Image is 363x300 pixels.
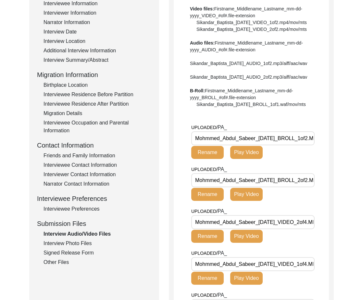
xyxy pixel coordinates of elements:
[218,292,227,298] span: PA_
[190,88,205,93] b: B-Roll:
[37,219,151,228] div: Submission Files
[37,140,151,150] div: Contact Information
[37,194,151,203] div: Interviewee Preferences
[44,240,151,247] div: Interview Photo Files
[190,40,215,46] b: Audio files:
[190,6,214,11] b: Video files:
[191,125,218,130] span: UPLOADED/
[191,209,218,214] span: UPLOADED/
[230,230,263,243] button: Play Video
[191,293,218,298] span: UPLOADED/
[44,119,151,135] div: Interviewee Occupation and Parental Information
[44,91,151,98] div: Interviewee Residence Before Partition
[44,205,151,213] div: Interviewee Preferences
[218,166,227,172] span: PA_
[218,250,227,256] span: PA_
[44,100,151,108] div: Interviewee Residence After Partition
[218,208,227,214] span: PA_
[230,272,263,285] button: Play Video
[191,272,224,285] button: Rename
[44,110,151,117] div: Migration Details
[44,258,151,266] div: Other Files
[44,161,151,169] div: Interviewee Contact Information
[218,124,227,130] span: PA_
[44,28,151,36] div: Interview Date
[230,146,263,159] button: Play Video
[191,188,224,201] button: Rename
[44,9,151,17] div: Interviewer Information
[44,56,151,64] div: Interview Summary/Abstract
[44,19,151,26] div: Narrator Information
[44,171,151,178] div: Interviewer Contact Information
[44,230,151,238] div: Interview Audio/Video Files
[44,47,151,55] div: Additional Interview Information
[191,146,224,159] button: Rename
[44,152,151,160] div: Friends and Family Information
[230,188,263,201] button: Play Video
[191,251,218,256] span: UPLOADED/
[44,37,151,45] div: Interview Location
[44,249,151,257] div: Signed Release Form
[191,230,224,243] button: Rename
[44,81,151,89] div: Birthplace Location
[44,180,151,188] div: Narrator Contact Information
[37,70,151,80] div: Migration Information
[191,167,218,172] span: UPLOADED/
